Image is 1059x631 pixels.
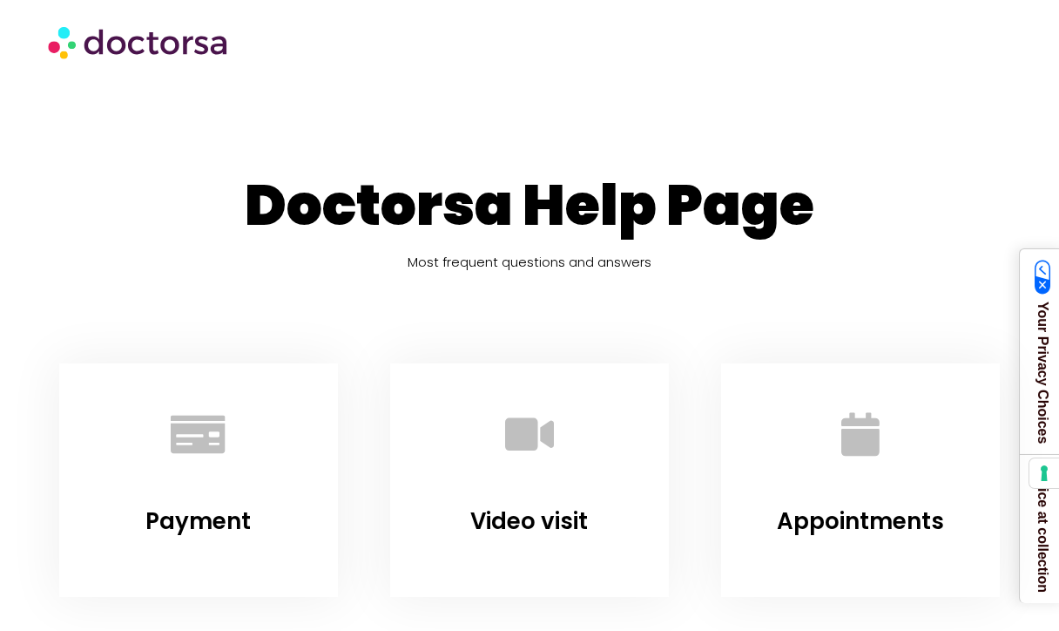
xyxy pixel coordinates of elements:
[145,505,251,537] a: Payment
[1029,458,1059,488] button: Your consent preferences for tracking technologies
[777,505,944,537] a: Appointments
[482,386,577,482] a: Video visit
[470,505,588,537] a: Video visit
[1035,260,1051,295] img: California Consumer Privacy Act (CCPA) Opt-Out Icon
[33,172,1026,240] h1: Doctorsa Help Page
[151,386,246,482] a: Payment
[33,248,1026,276] h5: Most frequent questions and answers
[813,386,908,482] a: Appointments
